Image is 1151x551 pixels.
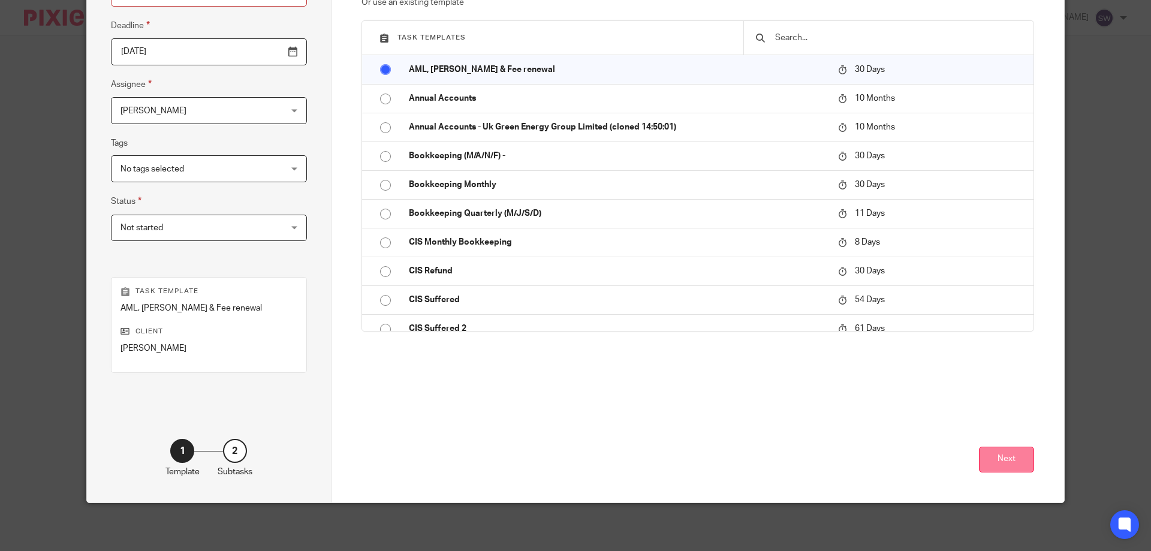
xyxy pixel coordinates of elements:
p: Client [120,327,297,336]
span: 10 Months [855,123,895,131]
label: Tags [111,137,128,149]
p: CIS Refund [409,265,826,277]
p: AML, [PERSON_NAME] & Fee renewal [120,302,297,314]
span: 61 Days [855,324,885,333]
div: 2 [223,439,247,463]
span: 30 Days [855,65,885,74]
input: Search... [774,31,1022,44]
p: Bookkeeping Quarterly (M/J/S/D) [409,207,826,219]
button: Next [979,447,1034,472]
p: [PERSON_NAME] [120,342,297,354]
span: Task templates [397,34,466,41]
p: CIS Suffered [409,294,826,306]
p: AML, [PERSON_NAME] & Fee renewal [409,64,826,76]
p: Subtasks [218,466,252,478]
span: 30 Days [855,152,885,160]
span: 8 Days [855,238,880,246]
p: Annual Accounts [409,92,826,104]
span: 11 Days [855,209,885,218]
div: 1 [170,439,194,463]
span: 54 Days [855,296,885,304]
p: Template [165,466,200,478]
label: Status [111,194,141,208]
p: Task template [120,287,297,296]
p: Annual Accounts - Uk Green Energy Group Limited (cloned 14:50:01) [409,121,826,133]
p: CIS Monthly Bookkeeping [409,236,826,248]
span: 10 Months [855,94,895,103]
p: Bookkeeping Monthly [409,179,826,191]
span: 30 Days [855,180,885,189]
label: Assignee [111,77,152,91]
input: Pick a date [111,38,307,65]
span: [PERSON_NAME] [120,107,186,115]
label: Deadline [111,19,150,32]
span: 30 Days [855,267,885,275]
p: Bookkeeping (M/A/N/F) - [409,150,826,162]
p: CIS Suffered 2 [409,323,826,335]
span: Not started [120,224,163,232]
span: No tags selected [120,165,184,173]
